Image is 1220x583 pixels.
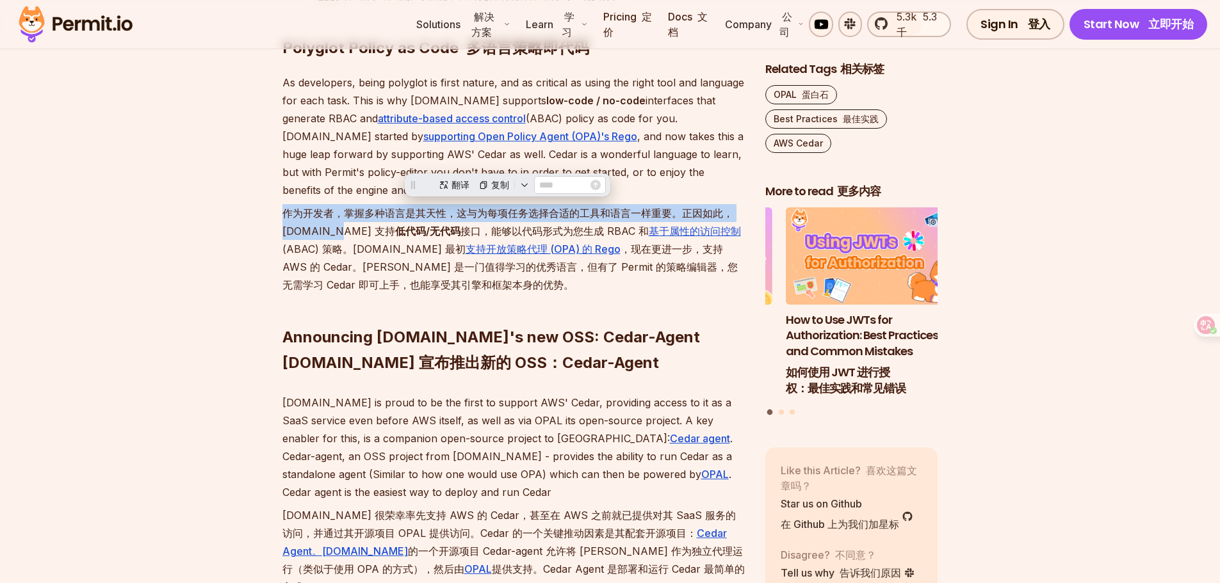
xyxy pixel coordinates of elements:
a: OPAL [701,468,729,481]
div: Posts [765,207,938,417]
font: 蛋白石 [802,89,829,100]
img: Permit logo [13,3,138,46]
li: 1 of 3 [786,207,959,401]
font: 如何使用 JWT 进行授权：最佳实践和常见错误 [786,363,906,395]
font: 更多内容 [837,183,881,199]
p: Like this Article? [781,463,923,493]
font: 立即开始 [1148,16,1193,32]
font: 公司 [779,10,792,38]
font: [DOMAIN_NAME] 宣布推出新的 OSS：Cedar-Agent [282,353,659,372]
li: 3 of 3 [599,207,772,401]
font: 不同意？ [835,548,876,561]
a: Best Practices 最佳实践 [765,109,887,129]
p: As developers, being polyglot is first nature, and as critical as using the right tool and langua... [282,74,745,299]
h2: More to read [765,184,938,200]
font: 解决方案 [471,10,494,38]
font: 最佳实践 [843,113,879,124]
a: attribute-based access control [378,112,526,125]
strong: low-code / no-code [546,94,646,107]
font: 学习 [562,10,574,38]
a: 支持开放策略代理 (OPA) 的 Rego [466,243,621,255]
font: 作为开发者，掌握多种语言是其天性，这与为每项任务选择合适的工具和语言一样重要。正因如此，[DOMAIN_NAME] 支持 接口，能够以代码形式为您生成 RBAC 和 (ABAC) 策略。[DOM... [282,207,741,291]
a: AWS Cedar [765,134,831,153]
button: Go to slide 2 [779,410,784,415]
img: A Guide to Bearer Tokens: JWT vs. Opaque Tokens [599,207,772,305]
p: Disagree? [781,547,915,563]
a: Sign In 登入 [966,9,1064,40]
h2: Announcing [DOMAIN_NAME]'s new OSS: Cedar-Agent [282,276,745,378]
a: Tell us why 告诉我们原因 [781,565,915,580]
font: 登入 [1028,16,1050,32]
h2: Related Tags [765,61,938,77]
button: Company 公司 [720,4,809,45]
a: 5.3k 5.3千 [867,12,951,37]
img: How to Use JWTs for Authorization: Best Practices and Common Mistakes [786,207,959,305]
font: 喜欢这篇文章吗？ [781,464,917,492]
h3: How to Use JWTs for Authorization: Best Practices and Common Mistakes [786,312,959,401]
a: Start Now 立即开始 [1070,9,1208,40]
a: OPAL 蛋白石 [765,85,837,104]
font: 定价 [603,10,652,38]
button: Solutions 解决方案 [411,4,516,45]
a: supporting Open Policy Agent (OPA)'s Rego [423,130,637,143]
a: OPAL [464,563,492,575]
h3: A Guide to Bearer Tokens: JWT vs. Opaque Tokens [599,312,772,385]
button: Learn 学习 [521,4,593,45]
font: 相关标签 [840,61,884,77]
a: Cedar agent [670,432,730,445]
a: How to Use JWTs for Authorization: Best Practices and Common MistakesHow to Use JWTs for Authoriz... [786,207,959,401]
strong: 低代码/无代码 [395,225,460,237]
a: Docs 文档 [663,4,715,45]
a: Pricing 定价 [598,4,658,45]
font: 文档 [668,10,708,38]
button: Go to slide 1 [767,409,773,415]
button: Go to slide 3 [790,410,795,415]
a: 基于属性的访问控制 [649,225,741,237]
span: 5.3k [889,9,942,40]
a: Star us on Github在 Github 上为我们加星标 [781,496,923,537]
